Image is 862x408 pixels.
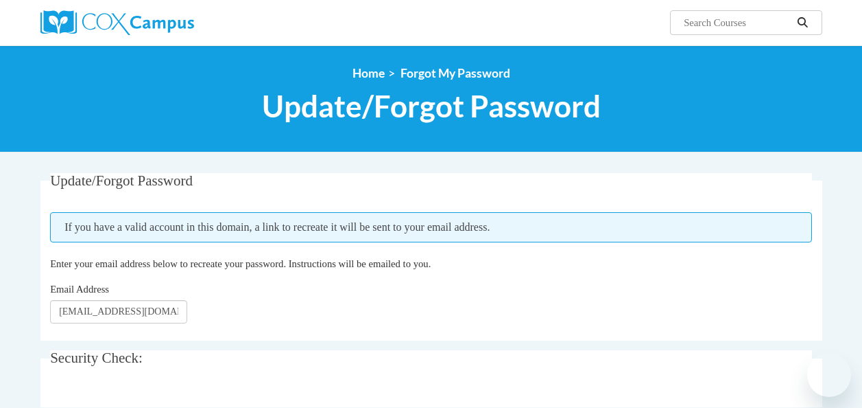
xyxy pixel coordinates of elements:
[50,258,431,269] span: Enter your email address below to recreate your password. Instructions will be emailed to you.
[40,10,287,35] a: Cox Campus
[807,353,851,397] iframe: Button to launch messaging window
[400,66,510,80] span: Forgot My Password
[262,88,601,124] span: Update/Forgot Password
[50,212,812,242] span: If you have a valid account in this domain, a link to recreate it will be sent to your email addr...
[50,172,193,189] span: Update/Forgot Password
[50,300,187,324] input: Email
[352,66,385,80] a: Home
[792,14,813,31] button: Search
[40,10,194,35] img: Cox Campus
[50,350,143,366] span: Security Check:
[682,14,792,31] input: Search Courses
[50,284,109,295] span: Email Address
